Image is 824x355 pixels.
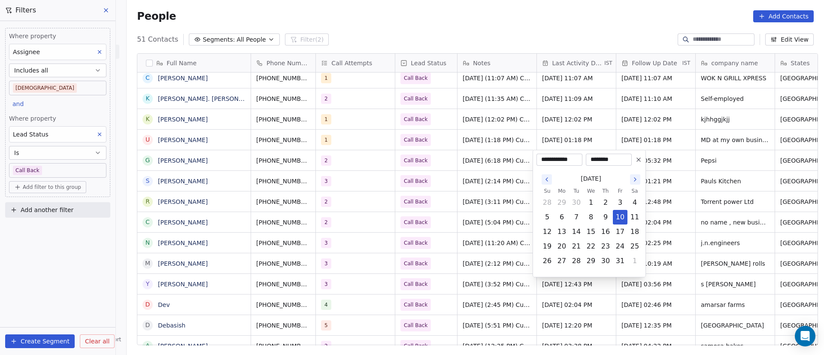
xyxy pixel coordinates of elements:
[584,225,598,239] button: Wednesday, October 15th, 2025
[540,240,554,253] button: Sunday, October 19th, 2025
[584,254,598,268] button: Wednesday, October 29th, 2025
[627,187,642,195] th: Saturday
[598,187,613,195] th: Thursday
[540,187,554,195] th: Sunday
[581,174,601,183] span: [DATE]
[570,225,583,239] button: Tuesday, October 14th, 2025
[540,210,554,224] button: Sunday, October 5th, 2025
[584,196,598,209] button: Wednesday, October 1st, 2025
[599,196,612,209] button: Thursday, October 2nd, 2025
[555,254,569,268] button: Monday, October 27th, 2025
[555,240,569,253] button: Monday, October 20th, 2025
[613,254,627,268] button: Friday, October 31st, 2025
[540,225,554,239] button: Sunday, October 12th, 2025
[540,187,642,268] table: October 2025
[628,254,642,268] button: Saturday, November 1st, 2025
[613,240,627,253] button: Friday, October 24th, 2025
[599,240,612,253] button: Thursday, October 23rd, 2025
[613,225,627,239] button: Friday, October 17th, 2025
[613,187,627,195] th: Friday
[570,196,583,209] button: Tuesday, September 30th, 2025
[630,174,640,185] button: Go to the Next Month
[628,210,642,224] button: Saturday, October 11th, 2025
[569,187,584,195] th: Tuesday
[554,187,569,195] th: Monday
[570,254,583,268] button: Tuesday, October 28th, 2025
[540,254,554,268] button: Sunday, October 26th, 2025
[555,196,569,209] button: Monday, September 29th, 2025
[584,210,598,224] button: Wednesday, October 8th, 2025
[628,225,642,239] button: Saturday, October 18th, 2025
[540,196,554,209] button: Sunday, September 28th, 2025
[599,225,612,239] button: Thursday, October 16th, 2025
[570,240,583,253] button: Tuesday, October 21st, 2025
[555,225,569,239] button: Monday, October 13th, 2025
[613,196,627,209] button: Friday, October 3rd, 2025
[555,210,569,224] button: Monday, October 6th, 2025
[599,254,612,268] button: Thursday, October 30th, 2025
[628,196,642,209] button: Saturday, October 4th, 2025
[628,240,642,253] button: Saturday, October 25th, 2025
[584,187,598,195] th: Wednesday
[613,210,627,224] button: Today, Friday, October 10th, 2025, selected
[584,240,598,253] button: Wednesday, October 22nd, 2025
[542,174,552,185] button: Go to the Previous Month
[599,210,612,224] button: Thursday, October 9th, 2025
[570,210,583,224] button: Tuesday, October 7th, 2025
